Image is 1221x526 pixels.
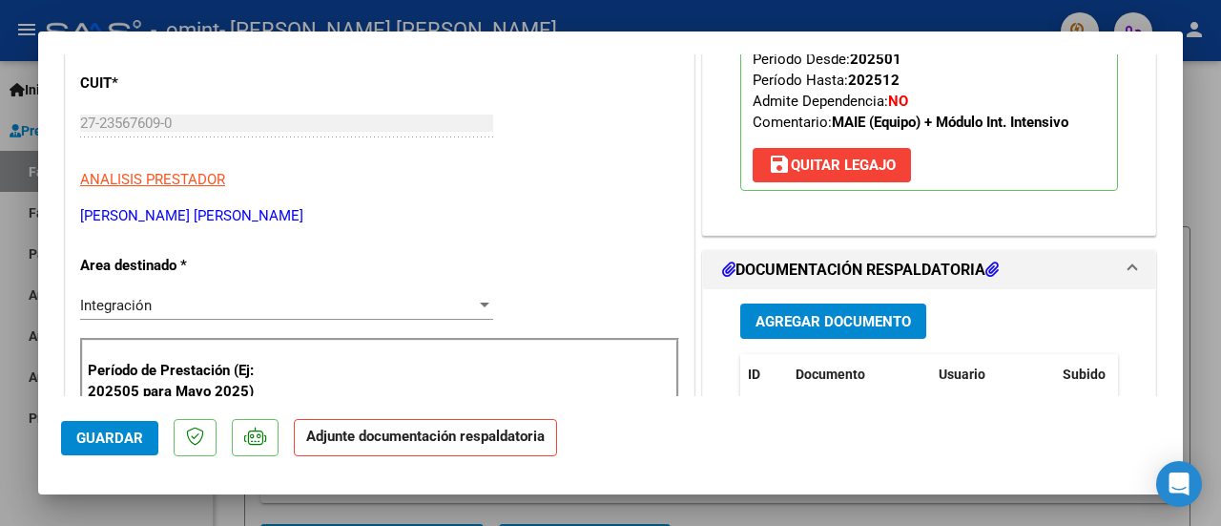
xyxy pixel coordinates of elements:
[832,114,1068,131] strong: MAIE (Equipo) + Módulo Int. Intensivo
[753,148,911,182] button: Quitar Legajo
[931,354,1055,395] datatable-header-cell: Usuario
[306,428,545,445] strong: Adjunte documentación respaldatoria
[788,354,931,395] datatable-header-cell: Documento
[850,51,901,68] strong: 202501
[939,367,985,382] span: Usuario
[768,153,791,176] mat-icon: save
[80,255,259,277] p: Area destinado *
[80,171,225,188] span: ANALISIS PRESTADOR
[1063,367,1106,382] span: Subido
[768,157,896,174] span: Quitar Legajo
[80,205,679,227] p: [PERSON_NAME] [PERSON_NAME]
[848,72,900,89] strong: 202512
[80,73,259,95] p: CUIT
[740,304,926,339] button: Agregar Documento
[748,367,760,382] span: ID
[703,251,1155,289] mat-expansion-panel-header: DOCUMENTACIÓN RESPALDATORIA
[88,360,263,403] p: Período de Prestación (Ej: 202505 para Mayo 2025)
[1156,461,1202,507] div: Open Intercom Messenger
[80,297,152,314] span: Integración
[755,313,911,330] span: Agregar Documento
[753,114,1068,131] span: Comentario:
[753,9,1068,131] span: CUIL: Nombre y Apellido: Período Desde: Período Hasta: Admite Dependencia:
[796,367,865,382] span: Documento
[722,259,999,282] h1: DOCUMENTACIÓN RESPALDATORIA
[888,93,908,110] strong: NO
[76,430,143,447] span: Guardar
[61,421,158,455] button: Guardar
[740,354,788,395] datatable-header-cell: ID
[1055,354,1150,395] datatable-header-cell: Subido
